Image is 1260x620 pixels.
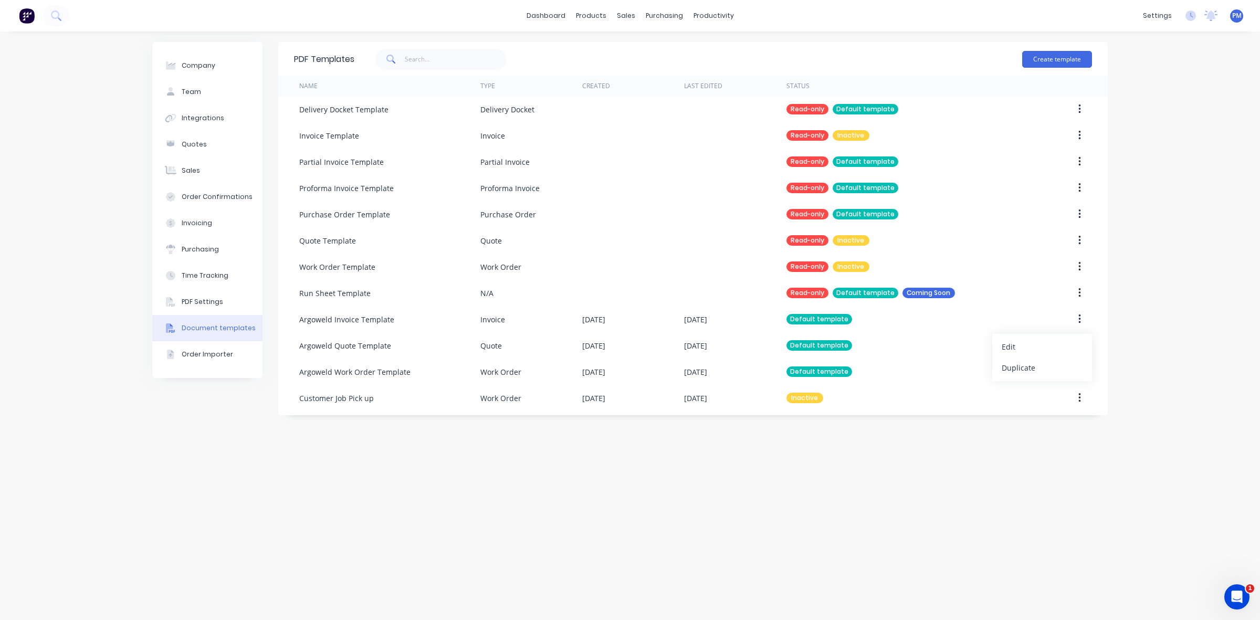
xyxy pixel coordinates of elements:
[152,236,262,262] button: Purchasing
[1138,8,1177,24] div: settings
[152,105,262,131] button: Integrations
[182,192,253,202] div: Order Confirmations
[480,130,505,141] div: Invoice
[786,183,828,193] div: Read-only
[786,366,852,377] div: Default template
[786,288,828,298] div: Read-only
[786,340,852,351] div: Default template
[152,210,262,236] button: Invoicing
[299,340,391,351] div: Argoweld Quote Template
[582,81,610,91] div: Created
[684,366,707,377] div: [DATE]
[833,130,869,141] div: Inactive
[152,52,262,79] button: Company
[299,235,356,246] div: Quote Template
[152,341,262,367] button: Order Importer
[299,393,374,404] div: Customer Job Pick up
[480,261,521,272] div: Work Order
[480,340,502,351] div: Quote
[299,104,388,115] div: Delivery Docket Template
[152,315,262,341] button: Document templates
[786,209,828,219] div: Read-only
[571,8,612,24] div: products
[684,314,707,325] div: [DATE]
[152,289,262,315] button: PDF Settings
[902,288,955,298] div: Coming Soon
[684,393,707,404] div: [DATE]
[299,366,411,377] div: Argoweld Work Order Template
[480,104,534,115] div: Delivery Docket
[582,314,605,325] div: [DATE]
[299,156,384,167] div: Partial Invoice Template
[786,156,828,167] div: Read-only
[480,235,502,246] div: Quote
[299,209,390,220] div: Purchase Order Template
[152,79,262,105] button: Team
[521,8,571,24] a: dashboard
[582,393,605,404] div: [DATE]
[833,104,898,114] div: Default template
[786,81,810,91] div: Status
[786,104,828,114] div: Read-only
[833,261,869,272] div: Inactive
[640,8,688,24] div: purchasing
[582,366,605,377] div: [DATE]
[182,297,223,307] div: PDF Settings
[1232,11,1242,20] span: PM
[182,245,219,254] div: Purchasing
[786,314,852,324] div: Default template
[152,184,262,210] button: Order Confirmations
[1002,339,1083,354] div: Edit
[299,130,359,141] div: Invoice Template
[1002,360,1083,375] div: Duplicate
[480,81,495,91] div: Type
[1246,584,1254,593] span: 1
[684,81,722,91] div: Last Edited
[182,140,207,149] div: Quotes
[182,323,256,333] div: Document templates
[480,183,540,194] div: Proforma Invoice
[786,393,823,403] div: Inactive
[299,314,394,325] div: Argoweld Invoice Template
[480,288,493,299] div: N/A
[582,340,605,351] div: [DATE]
[480,156,530,167] div: Partial Invoice
[182,271,228,280] div: Time Tracking
[480,366,521,377] div: Work Order
[182,166,200,175] div: Sales
[299,183,394,194] div: Proforma Invoice Template
[786,261,828,272] div: Read-only
[1022,51,1092,68] button: Create template
[612,8,640,24] div: sales
[299,261,375,272] div: Work Order Template
[152,262,262,289] button: Time Tracking
[786,235,828,246] div: Read-only
[19,8,35,24] img: Factory
[833,183,898,193] div: Default template
[786,130,828,141] div: Read-only
[152,157,262,184] button: Sales
[684,340,707,351] div: [DATE]
[688,8,739,24] div: productivity
[833,288,898,298] div: Default template
[480,314,505,325] div: Invoice
[152,131,262,157] button: Quotes
[182,61,215,70] div: Company
[833,209,898,219] div: Default template
[182,87,201,97] div: Team
[405,49,507,70] input: Search...
[299,288,371,299] div: Run Sheet Template
[294,53,354,66] div: PDF Templates
[480,209,536,220] div: Purchase Order
[182,350,233,359] div: Order Importer
[1224,584,1249,610] iframe: Intercom live chat
[182,113,224,123] div: Integrations
[833,156,898,167] div: Default template
[299,81,318,91] div: Name
[833,235,869,246] div: Inactive
[480,393,521,404] div: Work Order
[182,218,212,228] div: Invoicing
